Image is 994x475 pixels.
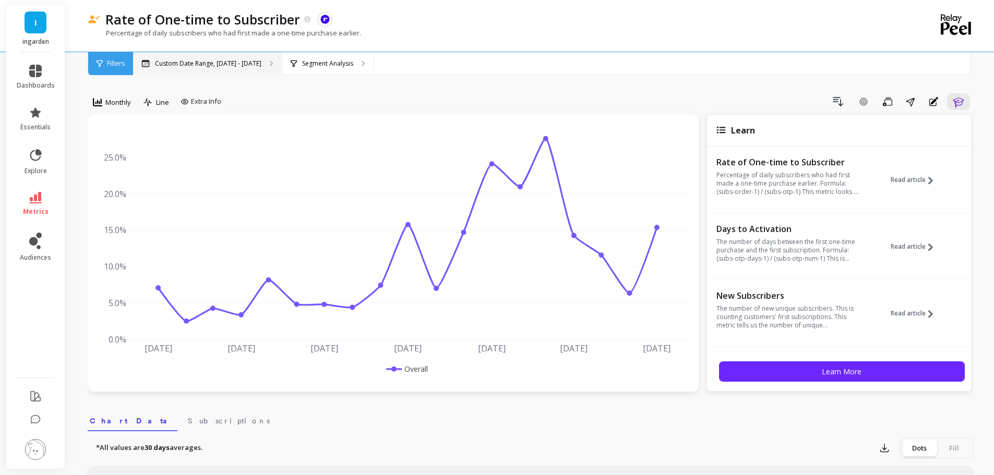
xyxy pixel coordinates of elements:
span: Learn [731,125,755,136]
p: Custom Date Range, [DATE] - [DATE] [155,59,261,68]
span: Learn More [822,367,861,376]
p: Percentage of daily subscribers who had first made a one-time purchase earlier. [88,28,361,38]
span: essentials [20,123,51,131]
p: Segment Analysis [302,59,353,68]
button: Read article [891,223,941,271]
img: header icon [88,15,100,24]
span: Extra Info [191,96,221,107]
span: I [34,17,37,29]
p: New Subscribers [716,290,860,301]
span: Filters [107,59,125,68]
div: Dots [902,440,937,456]
button: Read article [891,156,941,204]
strong: 30 days [145,443,170,452]
p: The number of days between the first one-time purchase and the first subscription. Formula: (subs... [716,238,860,263]
p: Days to Activation [716,224,860,234]
p: The number of new unique subscribers. This is counting customers' first subscriptions. This metri... [716,305,860,330]
span: Line [156,98,169,107]
span: metrics [23,208,49,216]
p: *All values are averages. [96,443,202,453]
span: Read article [891,309,926,318]
p: ingarden [17,38,55,46]
p: Rate of One-time to Subscriber [716,157,860,167]
span: Subscriptions [188,416,270,426]
button: Read article [891,289,941,337]
span: audiences [20,253,51,262]
p: Percentage of daily subscribers who had first made a one-time purchase earlier. Formula: (subs-or... [716,171,860,196]
nav: Tabs [88,407,973,431]
span: Read article [891,176,926,184]
span: Read article [891,242,926,251]
div: Fill [937,440,971,456]
p: Rate of One-time to Subscriber [105,10,300,28]
button: Learn More [719,361,965,382]
span: explore [25,167,47,175]
span: Monthly [105,98,131,107]
span: Chart Data [90,416,175,426]
img: profile picture [25,439,46,460]
img: api.recharge.svg [320,15,330,24]
span: dashboards [17,81,55,90]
